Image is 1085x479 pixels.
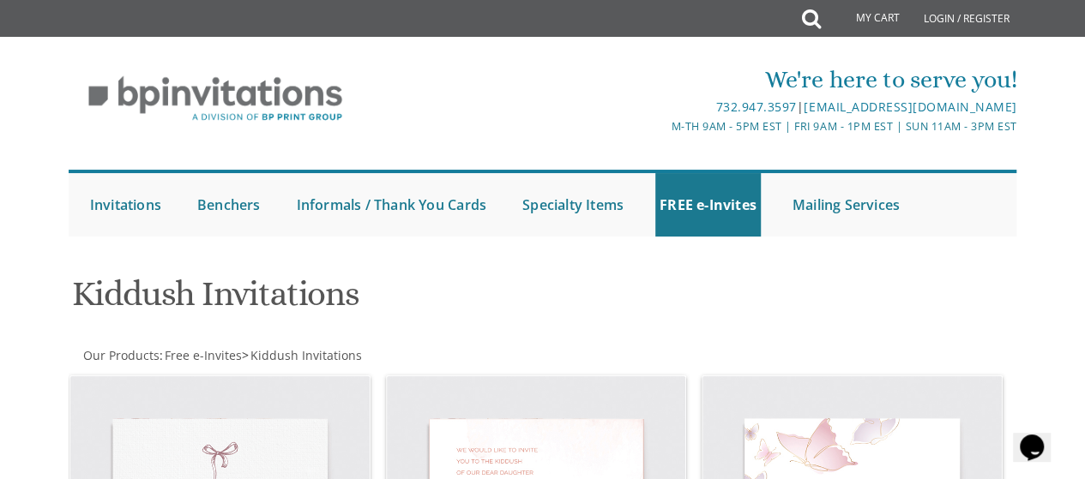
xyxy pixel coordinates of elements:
[292,173,491,237] a: Informals / Thank You Cards
[385,63,1016,97] div: We're here to serve you!
[655,173,761,237] a: FREE e-Invites
[385,117,1016,135] div: M-Th 9am - 5pm EST | Fri 9am - 1pm EST | Sun 11am - 3pm EST
[86,173,166,237] a: Invitations
[81,347,160,363] a: Our Products
[249,347,362,363] a: Kiddush Invitations
[242,347,362,363] span: >
[716,99,797,115] a: 732.947.3597
[69,347,543,364] div: :
[165,347,242,363] span: Free e-Invites
[518,173,628,237] a: Specialty Items
[69,63,363,135] img: BP Invitation Loft
[788,173,904,237] a: Mailing Services
[193,173,265,237] a: Benchers
[804,99,1016,115] a: [EMAIL_ADDRESS][DOMAIN_NAME]
[250,347,362,363] span: Kiddush Invitations
[72,275,691,326] h1: Kiddush Invitations
[385,97,1016,117] div: |
[819,2,912,36] a: My Cart
[163,347,242,363] a: Free e-Invites
[1013,410,1068,462] iframe: chat widget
